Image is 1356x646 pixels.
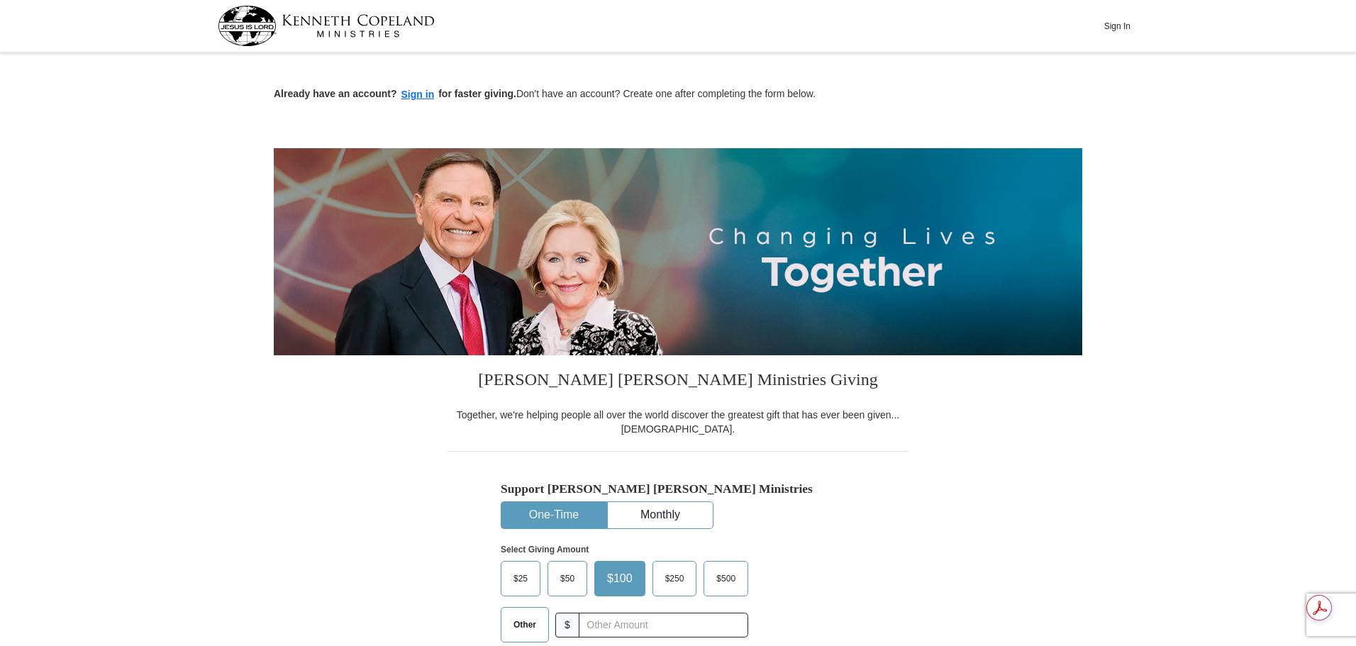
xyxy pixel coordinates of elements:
strong: Already have an account? for faster giving. [274,88,516,99]
h5: Support [PERSON_NAME] [PERSON_NAME] Ministries [501,481,855,496]
input: Other Amount [579,613,748,637]
button: One-Time [501,502,606,528]
img: kcm-header-logo.svg [218,6,435,46]
h3: [PERSON_NAME] [PERSON_NAME] Ministries Giving [448,355,908,408]
p: Don't have an account? Create one after completing the form below. [274,87,1082,103]
button: Monthly [608,502,713,528]
span: $ [555,613,579,637]
div: Together, we're helping people all over the world discover the greatest gift that has ever been g... [448,408,908,436]
strong: Select Giving Amount [501,545,589,555]
button: Sign In [1096,15,1138,37]
span: $100 [600,568,640,589]
span: $50 [553,568,582,589]
button: Sign in [397,87,439,103]
span: $500 [709,568,743,589]
span: $25 [506,568,535,589]
span: Other [506,614,543,635]
span: $250 [658,568,691,589]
